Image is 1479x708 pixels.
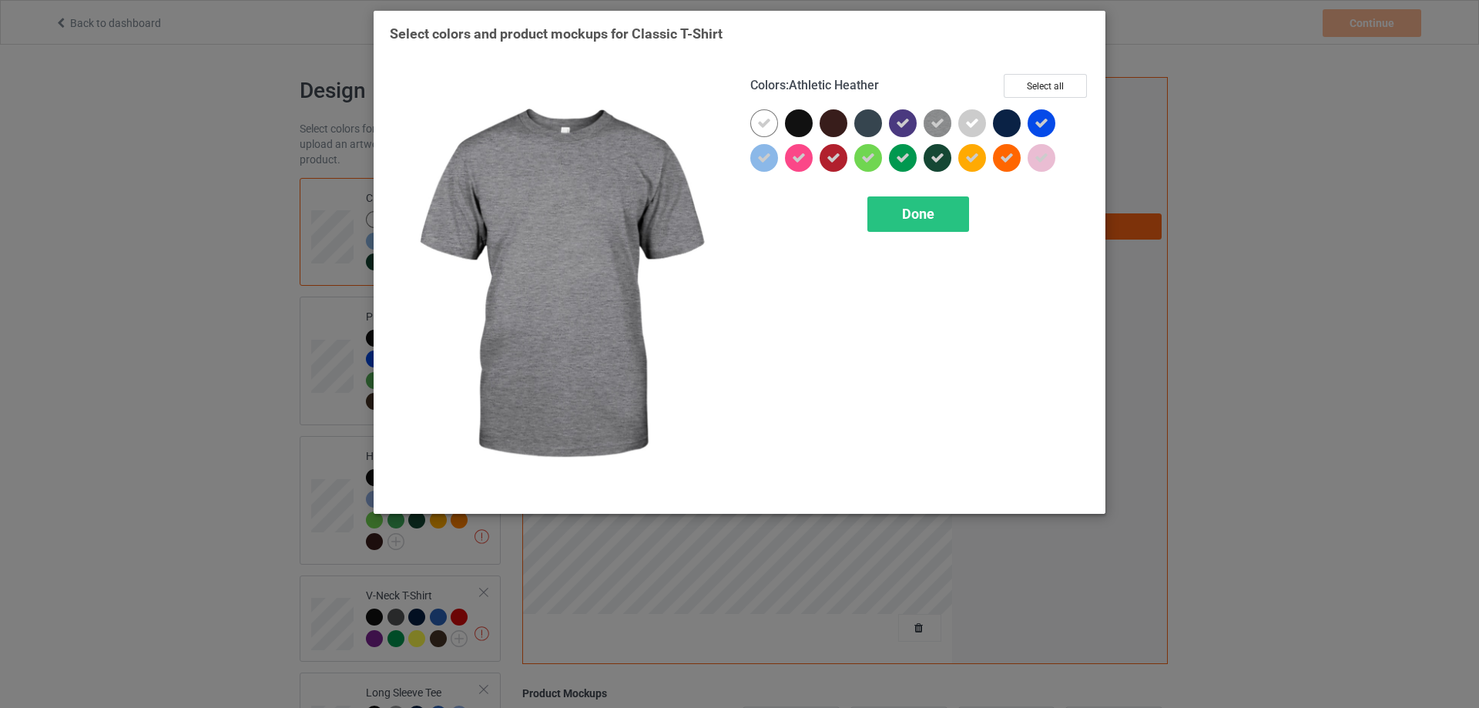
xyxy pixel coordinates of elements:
img: regular.jpg [390,74,729,498]
h4: : [750,78,879,94]
img: heather_texture.png [924,109,951,137]
span: Athletic Heather [789,78,879,92]
span: Select colors and product mockups for Classic T-Shirt [390,25,723,42]
span: Colors [750,78,786,92]
span: Done [902,206,934,222]
button: Select all [1004,74,1087,98]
